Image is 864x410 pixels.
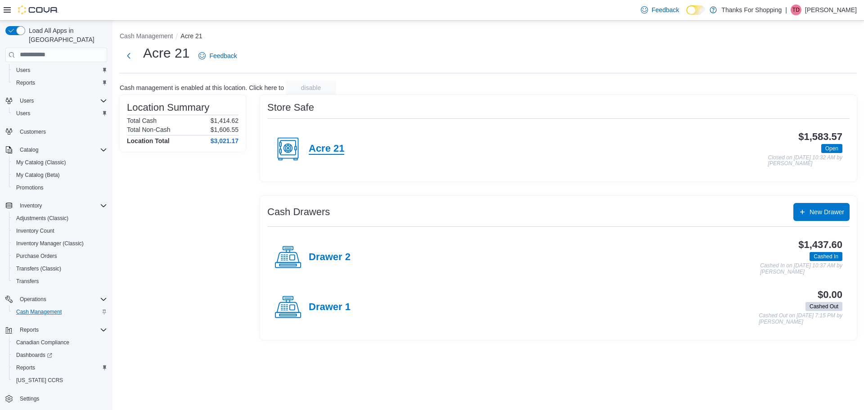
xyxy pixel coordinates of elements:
[793,203,850,221] button: New Drawer
[209,51,237,60] span: Feedback
[309,302,351,313] h4: Drawer 1
[810,252,842,261] span: Cashed In
[16,324,107,335] span: Reports
[16,200,45,211] button: Inventory
[211,117,238,124] p: $1,414.62
[637,1,683,19] a: Feedback
[301,83,321,92] span: disable
[810,207,844,216] span: New Drawer
[785,5,787,15] p: |
[9,64,111,77] button: Users
[16,294,107,305] span: Operations
[16,351,52,359] span: Dashboards
[16,184,44,191] span: Promotions
[9,306,111,318] button: Cash Management
[13,157,70,168] a: My Catalog (Classic)
[16,308,62,315] span: Cash Management
[16,126,49,137] a: Customers
[13,251,61,261] a: Purchase Orders
[2,199,111,212] button: Inventory
[13,350,56,360] a: Dashboards
[309,143,344,155] h4: Acre 21
[9,250,111,262] button: Purchase Orders
[13,350,107,360] span: Dashboards
[13,337,73,348] a: Canadian Compliance
[13,362,39,373] a: Reports
[2,324,111,336] button: Reports
[821,144,842,153] span: Open
[16,240,84,247] span: Inventory Manager (Classic)
[13,238,107,249] span: Inventory Manager (Classic)
[180,32,202,40] button: Acre 21
[9,107,111,120] button: Users
[9,181,111,194] button: Promotions
[13,213,72,224] a: Adjustments (Classic)
[13,225,58,236] a: Inventory Count
[16,324,42,335] button: Reports
[16,364,35,371] span: Reports
[16,144,42,155] button: Catalog
[120,32,857,42] nav: An example of EuiBreadcrumbs
[759,313,842,325] p: Cashed Out on [DATE] 7:15 PM by [PERSON_NAME]
[9,156,111,169] button: My Catalog (Classic)
[9,169,111,181] button: My Catalog (Beta)
[792,5,800,15] span: TD
[20,395,39,402] span: Settings
[20,326,39,333] span: Reports
[805,302,842,311] span: Cashed Out
[13,375,67,386] a: [US_STATE] CCRS
[20,97,34,104] span: Users
[16,339,69,346] span: Canadian Compliance
[9,336,111,349] button: Canadian Compliance
[9,275,111,288] button: Transfers
[18,5,58,14] img: Cova
[127,117,157,124] h6: Total Cash
[120,47,138,65] button: Next
[9,374,111,387] button: [US_STATE] CCRS
[13,263,65,274] a: Transfers (Classic)
[13,170,63,180] a: My Catalog (Beta)
[195,47,240,65] a: Feedback
[13,306,65,317] a: Cash Management
[267,207,330,217] h3: Cash Drawers
[9,77,111,89] button: Reports
[13,213,107,224] span: Adjustments (Classic)
[267,102,314,113] h3: Store Safe
[20,202,42,209] span: Inventory
[16,252,57,260] span: Purchase Orders
[791,5,801,15] div: Tyler Dirks
[13,182,107,193] span: Promotions
[16,377,63,384] span: [US_STATE] CCRS
[127,137,170,144] h4: Location Total
[16,265,61,272] span: Transfers (Classic)
[9,225,111,237] button: Inventory Count
[120,32,173,40] button: Cash Management
[2,293,111,306] button: Operations
[686,5,705,15] input: Dark Mode
[2,144,111,156] button: Catalog
[286,81,336,95] button: disable
[2,125,111,138] button: Customers
[13,108,107,119] span: Users
[13,182,47,193] a: Promotions
[20,128,46,135] span: Customers
[16,171,60,179] span: My Catalog (Beta)
[805,5,857,15] p: [PERSON_NAME]
[9,262,111,275] button: Transfers (Classic)
[211,126,238,133] p: $1,606.55
[13,276,42,287] a: Transfers
[13,108,34,119] a: Users
[814,252,838,261] span: Cashed In
[13,65,107,76] span: Users
[120,84,284,91] p: Cash management is enabled at this location. Click here to
[13,251,107,261] span: Purchase Orders
[16,278,39,285] span: Transfers
[768,155,842,167] p: Closed on [DATE] 10:32 AM by [PERSON_NAME]
[16,144,107,155] span: Catalog
[16,215,68,222] span: Adjustments (Classic)
[13,276,107,287] span: Transfers
[13,238,87,249] a: Inventory Manager (Classic)
[16,79,35,86] span: Reports
[9,361,111,374] button: Reports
